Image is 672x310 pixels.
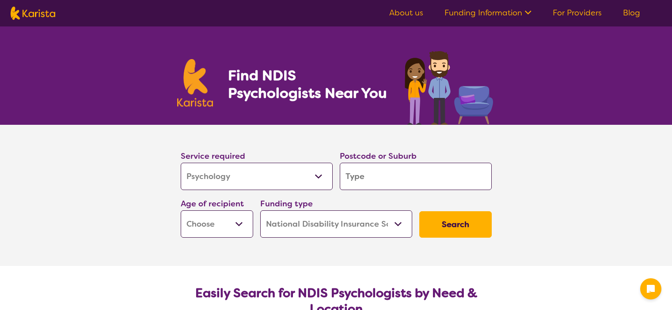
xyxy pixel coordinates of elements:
[444,7,532,18] a: Funding Information
[419,211,492,238] button: Search
[340,163,492,190] input: Type
[181,151,245,161] label: Service required
[177,59,213,107] img: Karista logo
[340,151,417,161] label: Postcode or Suburb
[623,7,640,18] a: Blog
[181,198,244,209] label: Age of recipient
[389,7,423,18] a: About us
[402,48,495,125] img: psychology
[228,67,391,102] h1: Find NDIS Psychologists Near You
[260,198,313,209] label: Funding type
[11,7,55,20] img: Karista logo
[553,7,602,18] a: For Providers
